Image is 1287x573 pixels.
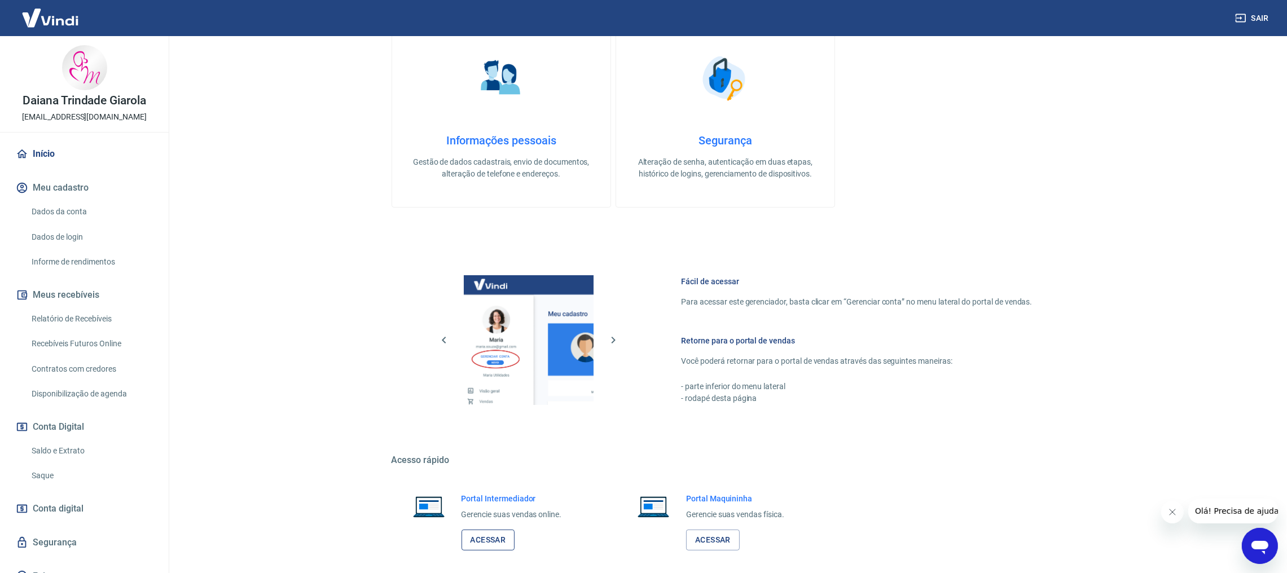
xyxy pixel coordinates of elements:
[27,382,155,405] a: Disponibilização de agenda
[1242,528,1278,564] iframe: Botão para abrir a janela de mensagens
[27,439,155,462] a: Saldo e Extrato
[14,142,155,166] a: Início
[410,134,592,147] h4: Informações pessoais
[27,358,155,381] a: Contratos com credores
[682,355,1033,367] p: Você poderá retornar para o portal de vendas através das seguintes maneiras:
[392,23,611,208] a: Informações pessoaisInformações pessoaisGestão de dados cadastrais, envio de documentos, alteraçã...
[682,393,1033,404] p: - rodapé desta página
[634,156,816,180] p: Alteração de senha, autenticação em duas etapas, histórico de logins, gerenciamento de dispositivos.
[462,530,515,550] a: Acessar
[7,8,95,17] span: Olá! Precisa de ajuda?
[33,501,84,517] span: Conta digital
[1188,499,1278,523] iframe: Mensagem da empresa
[27,250,155,274] a: Informe de rendimentos
[462,509,562,521] p: Gerencie suas vendas online.
[62,45,107,90] img: 78a5abb7-2530-42a1-8371-1b573bf48070.jpeg
[410,156,592,180] p: Gestão de dados cadastrais, envio de documentos, alteração de telefone e endereços.
[686,493,784,504] h6: Portal Maquininha
[392,455,1060,466] h5: Acesso rápido
[630,493,677,520] img: Imagem de um notebook aberto
[473,50,529,107] img: Informações pessoais
[1233,8,1273,29] button: Sair
[22,111,147,123] p: [EMAIL_ADDRESS][DOMAIN_NAME]
[686,509,784,521] p: Gerencie suas vendas física.
[23,95,146,107] p: Daiana Trindade Giarola
[682,381,1033,393] p: - parte inferior do menu lateral
[462,493,562,504] h6: Portal Intermediador
[697,50,753,107] img: Segurança
[1161,501,1184,523] iframe: Fechar mensagem
[682,276,1033,287] h6: Fácil de acessar
[27,332,155,355] a: Recebíveis Futuros Online
[634,134,816,147] h4: Segurança
[27,226,155,249] a: Dados de login
[14,530,155,555] a: Segurança
[14,1,87,35] img: Vindi
[14,175,155,200] button: Meu cadastro
[464,275,594,405] img: Imagem da dashboard mostrando o botão de gerenciar conta na sidebar no lado esquerdo
[27,464,155,487] a: Saque
[616,23,835,208] a: SegurançaSegurançaAlteração de senha, autenticação em duas etapas, histórico de logins, gerenciam...
[682,335,1033,346] h6: Retorne para o portal de vendas
[686,530,740,550] a: Acessar
[27,200,155,223] a: Dados da conta
[27,307,155,330] a: Relatório de Recebíveis
[405,493,453,520] img: Imagem de um notebook aberto
[14,415,155,439] button: Conta Digital
[14,496,155,521] a: Conta digital
[14,283,155,307] button: Meus recebíveis
[682,296,1033,308] p: Para acessar este gerenciador, basta clicar em “Gerenciar conta” no menu lateral do portal de ven...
